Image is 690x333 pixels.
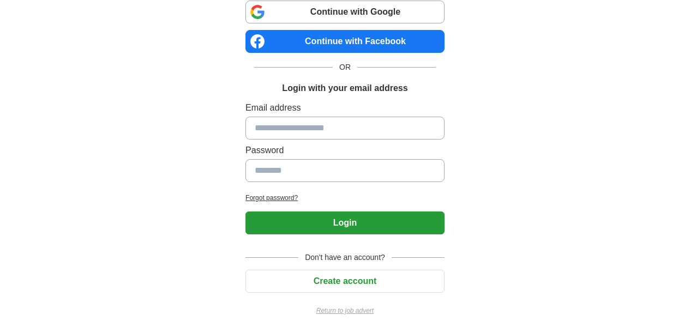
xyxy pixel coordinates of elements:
[245,276,445,286] a: Create account
[333,62,357,73] span: OR
[245,306,445,316] a: Return to job advert
[245,1,445,23] a: Continue with Google
[245,193,445,203] a: Forgot password?
[245,270,445,293] button: Create account
[245,211,445,234] button: Login
[245,101,445,114] label: Email address
[245,144,445,157] label: Password
[245,30,445,53] a: Continue with Facebook
[298,252,392,263] span: Don't have an account?
[282,82,407,95] h1: Login with your email address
